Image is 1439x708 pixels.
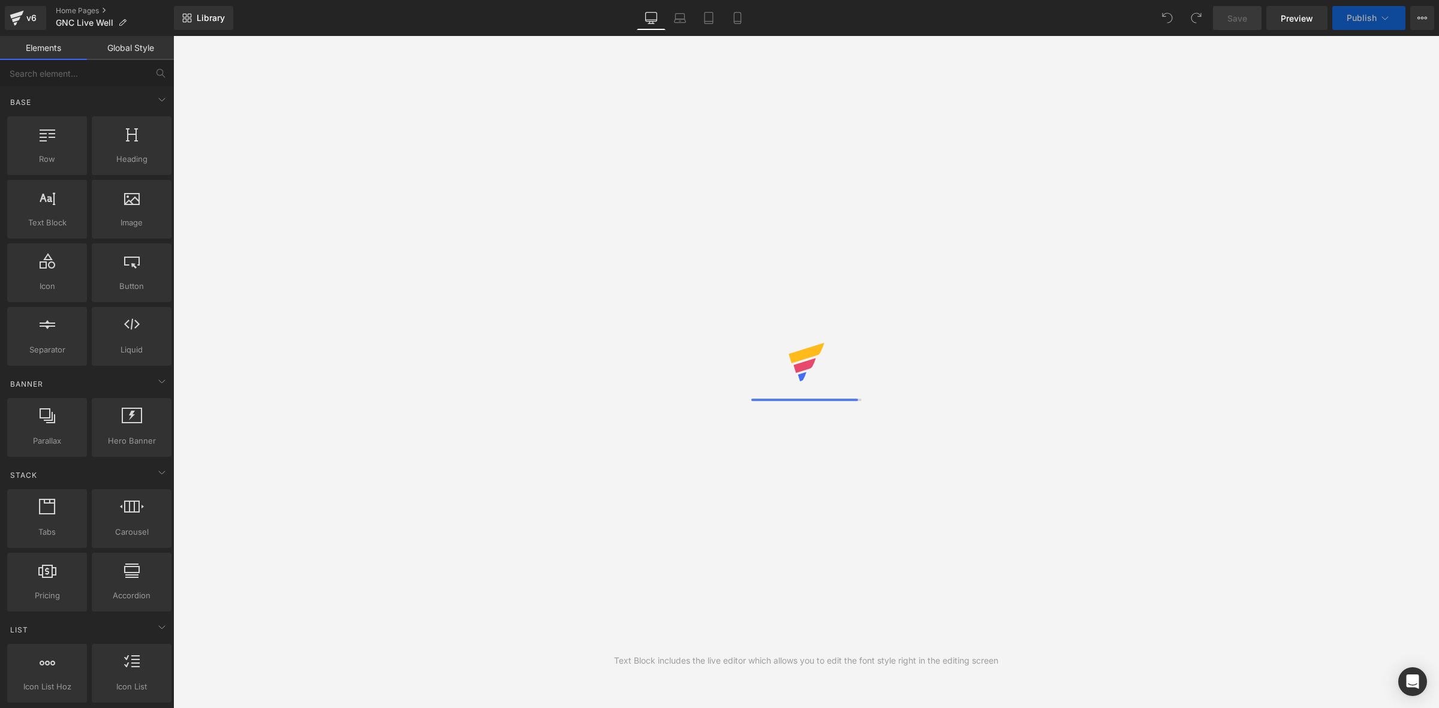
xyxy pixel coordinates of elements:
[1347,13,1377,23] span: Publish
[95,216,168,229] span: Image
[1410,6,1434,30] button: More
[11,526,83,538] span: Tabs
[666,6,694,30] a: Laptop
[1266,6,1327,30] a: Preview
[1155,6,1179,30] button: Undo
[9,378,44,390] span: Banner
[11,280,83,293] span: Icon
[9,469,38,481] span: Stack
[174,6,233,30] a: New Library
[1227,12,1247,25] span: Save
[197,13,225,23] span: Library
[95,153,168,165] span: Heading
[11,216,83,229] span: Text Block
[723,6,752,30] a: Mobile
[11,589,83,602] span: Pricing
[1398,667,1427,696] div: Open Intercom Messenger
[5,6,46,30] a: v6
[56,6,174,16] a: Home Pages
[11,680,83,693] span: Icon List Hoz
[694,6,723,30] a: Tablet
[87,36,174,60] a: Global Style
[9,624,29,635] span: List
[95,344,168,356] span: Liquid
[95,280,168,293] span: Button
[95,526,168,538] span: Carousel
[95,435,168,447] span: Hero Banner
[614,654,998,667] div: Text Block includes the live editor which allows you to edit the font style right in the editing ...
[11,435,83,447] span: Parallax
[95,680,168,693] span: Icon List
[11,344,83,356] span: Separator
[9,97,32,108] span: Base
[1281,12,1313,25] span: Preview
[56,18,113,28] span: GNC Live Well
[11,153,83,165] span: Row
[1184,6,1208,30] button: Redo
[637,6,666,30] a: Desktop
[1332,6,1405,30] button: Publish
[95,589,168,602] span: Accordion
[24,10,39,26] div: v6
